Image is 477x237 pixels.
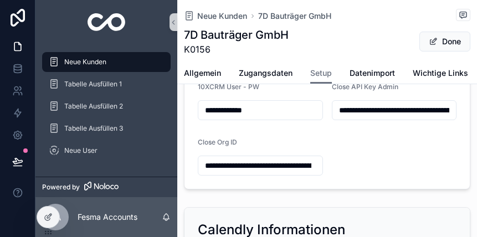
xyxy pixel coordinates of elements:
[42,183,80,192] span: Powered by
[184,27,289,43] h1: 7D Bauträger GmbH
[64,58,106,66] span: Neue Kunden
[413,68,468,79] span: Wichtige Links
[197,11,247,22] span: Neue Kunden
[310,68,332,79] span: Setup
[350,63,395,85] a: Datenimport
[64,146,98,155] span: Neue User
[35,177,177,197] a: Powered by
[64,80,122,89] span: Tabelle Ausfüllen 1
[310,63,332,84] a: Setup
[42,118,171,138] a: Tabelle Ausfüllen 3
[184,43,289,56] span: K0156
[64,102,123,111] span: Tabelle Ausfüllen 2
[239,63,293,85] a: Zugangsdaten
[42,141,171,161] a: Neue User
[42,96,171,116] a: Tabelle Ausfüllen 2
[198,138,237,146] span: Close Org ID
[239,68,293,79] span: Zugangsdaten
[184,68,221,79] span: Allgemein
[184,63,221,85] a: Allgemein
[332,83,398,91] span: Close API Key Admin
[258,11,331,22] a: 7D Bauträger GmbH
[350,68,395,79] span: Datenimport
[419,32,470,51] button: Done
[42,52,171,72] a: Neue Kunden
[88,13,126,31] img: App logo
[198,83,259,91] span: 10XCRM User - PW
[64,124,123,133] span: Tabelle Ausfüllen 3
[413,63,468,85] a: Wichtige Links
[35,44,177,175] div: scrollable content
[78,212,137,223] p: Fesma Accounts
[42,74,171,94] a: Tabelle Ausfüllen 1
[184,11,247,22] a: Neue Kunden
